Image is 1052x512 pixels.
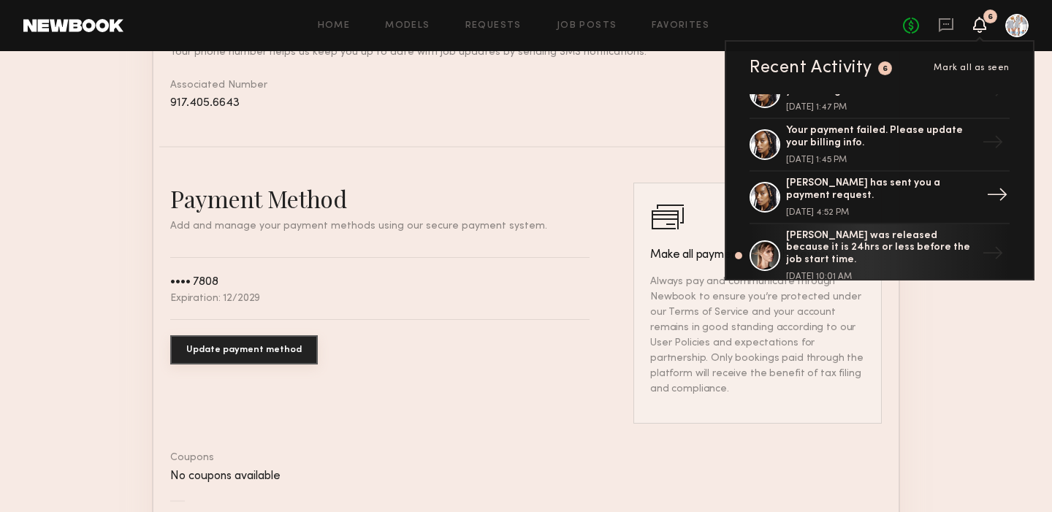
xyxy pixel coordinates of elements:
a: Favorites [652,21,709,31]
a: [PERSON_NAME] was released because it is 24hrs or less before the job start time.[DATE] 10:01 AM→ [750,224,1010,289]
a: Models [385,21,430,31]
div: → [976,126,1010,164]
div: Associated Number [170,77,882,111]
div: → [976,237,1010,275]
div: [DATE] 4:52 PM [786,208,976,217]
a: Requests [465,21,522,31]
a: Home [318,21,351,31]
div: → [980,178,1014,216]
button: Update payment method [170,335,318,364]
h2: Payment Method [170,183,590,214]
div: [DATE] 1:47 PM [786,103,976,112]
div: Your payment failed. Please update your billing info. [786,125,976,150]
div: [DATE] 10:01 AM [786,272,976,281]
div: •••• 7808 [170,276,218,289]
p: Always pay and communicate through Newbook to ensure you’re protected under our Terms of Service ... [650,274,865,397]
div: Expiration: 12/2029 [170,294,260,304]
div: Your phone number helps us keep you up to date with job updates by sending SMS notifications. [170,45,882,60]
span: Mark all as seen [934,64,1010,72]
div: No coupons available [170,470,882,483]
p: Add and manage your payment methods using our secure payment system. [170,221,590,232]
a: Job Posts [557,21,617,31]
div: Coupons [170,453,882,463]
div: [DATE] 1:45 PM [786,156,976,164]
div: 6 [883,65,888,73]
a: [PERSON_NAME] has sent you a payment request.[DATE] 4:52 PM→ [750,172,1010,224]
div: 6 [988,13,993,21]
span: 917.405.6643 [170,97,240,109]
h3: Make all payments through Newbook [650,246,865,264]
a: Your payment failed. Please update your billing info.[DATE] 1:45 PM→ [750,119,1010,172]
div: [PERSON_NAME] has sent you a payment request. [786,177,976,202]
div: Recent Activity [750,59,872,77]
div: [PERSON_NAME] was released because it is 24hrs or less before the job start time. [786,230,976,267]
